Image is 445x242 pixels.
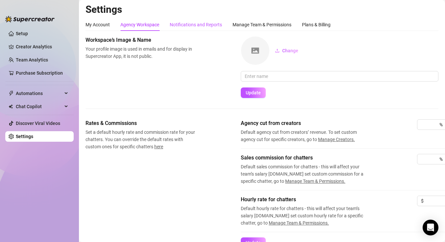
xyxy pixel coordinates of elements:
span: Rates & Commissions [86,119,196,127]
button: Change [270,45,304,56]
a: Setup [16,31,28,36]
span: Default sales commission for chatters - this will affect your team’s salary [DOMAIN_NAME] set cus... [241,163,372,185]
span: Agency cut from creators [241,119,372,127]
span: Your profile image is used in emails and for display in Supercreator App, it is not public. [86,45,196,60]
span: Hourly rate for chatters [241,196,372,204]
a: Purchase Subscription [16,68,68,78]
button: Update [241,87,266,98]
span: Default agency cut from creators’ revenue. To set custom agency cut for specific creators, go to [241,129,372,143]
span: Set a default hourly rate and commission rate for your chatters. You can override the default rat... [86,129,196,150]
span: Change [282,48,298,53]
div: My Account [86,21,110,28]
span: Manage Team & Permissions. [285,179,345,184]
a: Settings [16,134,33,139]
span: Workspace’s Image & Name [86,36,196,44]
img: logo-BBDzfeDw.svg [5,16,55,22]
span: Sales commission for chatters [241,154,372,162]
span: Update [246,90,261,95]
a: Creator Analytics [16,41,68,52]
div: Open Intercom Messenger [423,220,438,235]
span: Chat Copilot [16,101,62,112]
div: Plans & Billing [302,21,331,28]
span: thunderbolt [9,91,14,96]
div: Notifications and Reports [170,21,222,28]
span: Automations [16,88,62,99]
div: Agency Workspace [120,21,159,28]
img: Chat Copilot [9,104,13,109]
span: here [154,144,163,149]
span: Manage Creators. [318,137,355,142]
a: Team Analytics [16,57,48,62]
span: Manage Team & Permissions. [269,220,329,226]
span: Default hourly rate for chatters - this will affect your team’s salary [DOMAIN_NAME] set custom h... [241,205,372,227]
a: Discover Viral Videos [16,121,60,126]
h2: Settings [86,3,438,16]
img: square-placeholder.png [241,36,269,65]
span: upload [275,48,280,53]
input: Enter name [241,71,438,82]
div: Manage Team & Permissions [233,21,291,28]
